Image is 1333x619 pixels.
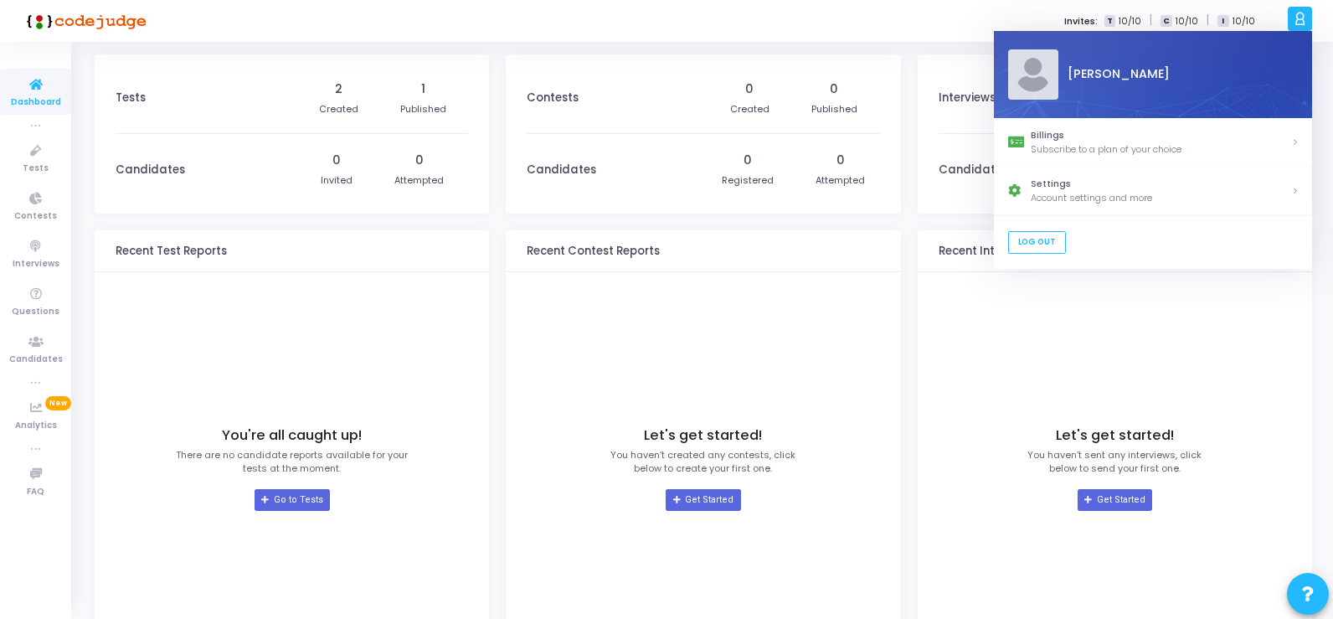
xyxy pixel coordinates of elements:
[730,102,769,116] div: Created
[321,173,353,188] div: Invited
[255,489,330,511] a: Go to Tests
[21,4,147,38] img: logo
[415,152,424,169] div: 0
[1031,128,1291,142] div: Billings
[745,80,754,98] div: 0
[939,91,996,105] h3: Interviews
[1064,14,1098,28] label: Invites:
[527,163,596,177] h3: Candidates
[1007,231,1065,254] a: Log Out
[45,396,71,410] span: New
[836,152,845,169] div: 0
[116,245,227,258] h3: Recent Test Reports
[644,427,762,444] h4: Let's get started!
[421,80,425,98] div: 1
[15,419,57,433] span: Analytics
[939,245,1077,258] h3: Recent Interview Reports
[1150,12,1152,29] span: |
[830,80,838,98] div: 0
[332,152,341,169] div: 0
[527,245,660,258] h3: Recent Contest Reports
[1031,178,1291,192] div: Settings
[1217,15,1228,28] span: I
[1119,14,1141,28] span: 10/10
[13,257,59,271] span: Interviews
[12,305,59,319] span: Questions
[1007,49,1058,100] img: Profile Picture
[176,448,408,476] p: There are no candidate reports available for your tests at the moment.
[939,163,1008,177] h3: Candidates
[14,209,57,224] span: Contests
[394,173,444,188] div: Attempted
[319,102,358,116] div: Created
[11,95,61,110] span: Dashboard
[1207,12,1209,29] span: |
[335,80,342,98] div: 2
[1031,191,1291,205] div: Account settings and more
[1058,66,1298,84] div: [PERSON_NAME]
[994,118,1312,167] a: BillingsSubscribe to a plan of your choice
[116,91,146,105] h3: Tests
[1078,489,1152,511] a: Get Started
[666,489,740,511] a: Get Started
[1233,14,1255,28] span: 10/10
[1104,15,1115,28] span: T
[1161,15,1171,28] span: C
[994,167,1312,215] a: SettingsAccount settings and more
[1056,427,1174,444] h4: Let's get started!
[1027,448,1202,476] p: You haven’t sent any interviews, click below to send your first one.
[222,427,362,444] h4: You're all caught up!
[400,102,446,116] div: Published
[722,173,774,188] div: Registered
[744,152,752,169] div: 0
[816,173,865,188] div: Attempted
[9,353,63,367] span: Candidates
[27,485,44,499] span: FAQ
[1031,142,1291,157] div: Subscribe to a plan of your choice
[610,448,795,476] p: You haven’t created any contests, click below to create your first one.
[23,162,49,176] span: Tests
[1176,14,1198,28] span: 10/10
[527,91,579,105] h3: Contests
[811,102,857,116] div: Published
[116,163,185,177] h3: Candidates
